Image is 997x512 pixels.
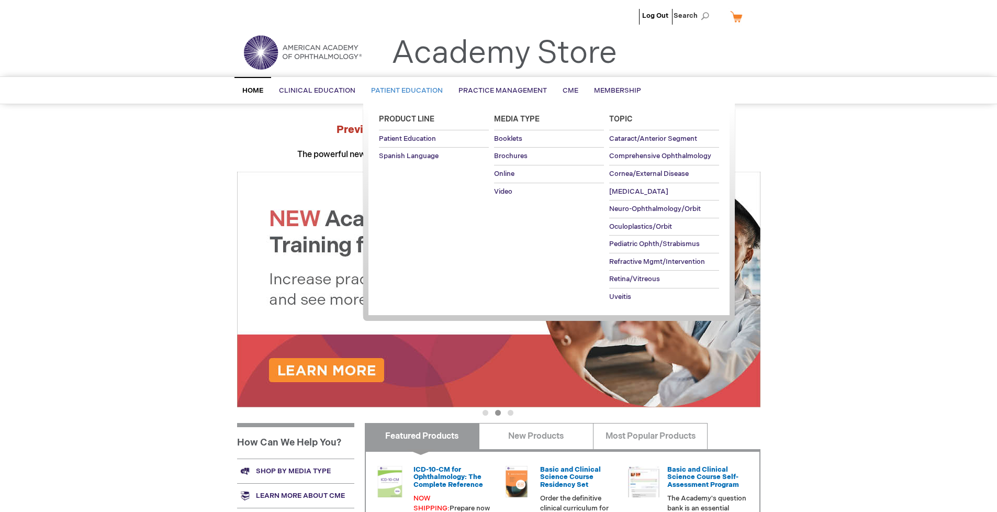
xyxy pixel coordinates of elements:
span: Refractive Mgmt/Intervention [609,258,705,266]
span: CME [563,86,578,95]
span: Spanish Language [379,152,439,160]
a: Shop by media type [237,459,354,483]
a: Academy Store [391,35,617,72]
a: Log Out [642,12,668,20]
span: Topic [609,115,633,124]
span: Brochures [494,152,528,160]
a: Basic and Clinical Science Course Residency Set [540,465,601,489]
button: 1 of 3 [483,410,488,416]
a: Featured Products [365,423,479,449]
span: Comprehensive Ophthalmology [609,152,711,160]
span: Booklets [494,135,522,143]
img: 0120008u_42.png [374,466,406,497]
span: Clinical Education [279,86,355,95]
span: Media Type [494,115,540,124]
span: [MEDICAL_DATA] [609,187,668,196]
span: Oculoplastics/Orbit [609,222,672,231]
span: Product Line [379,115,434,124]
span: Search [674,5,713,26]
span: Pediatric Ophth/Strabismus [609,240,700,248]
span: Practice Management [458,86,547,95]
span: Neuro-Ophthalmology/Orbit [609,205,701,213]
a: Learn more about CME [237,483,354,508]
span: Home [242,86,263,95]
button: 3 of 3 [508,410,513,416]
a: ICD-10-CM for Ophthalmology: The Complete Reference [413,465,483,489]
a: Basic and Clinical Science Course Self-Assessment Program [667,465,739,489]
span: Patient Education [371,86,443,95]
a: Most Popular Products [593,423,708,449]
span: Cataract/Anterior Segment [609,135,697,143]
img: bcscself_20.jpg [628,466,659,497]
button: 2 of 3 [495,410,501,416]
span: Video [494,187,512,196]
span: Patient Education [379,135,436,143]
span: Uveitis [609,293,631,301]
span: Retina/Vitreous [609,275,660,283]
span: Membership [594,86,641,95]
span: Cornea/External Disease [609,170,689,178]
strong: Preview the at AAO 2025 [337,124,660,136]
span: Online [494,170,514,178]
img: 02850963u_47.png [501,466,532,497]
a: New Products [479,423,593,449]
h1: How Can We Help You? [237,423,354,459]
